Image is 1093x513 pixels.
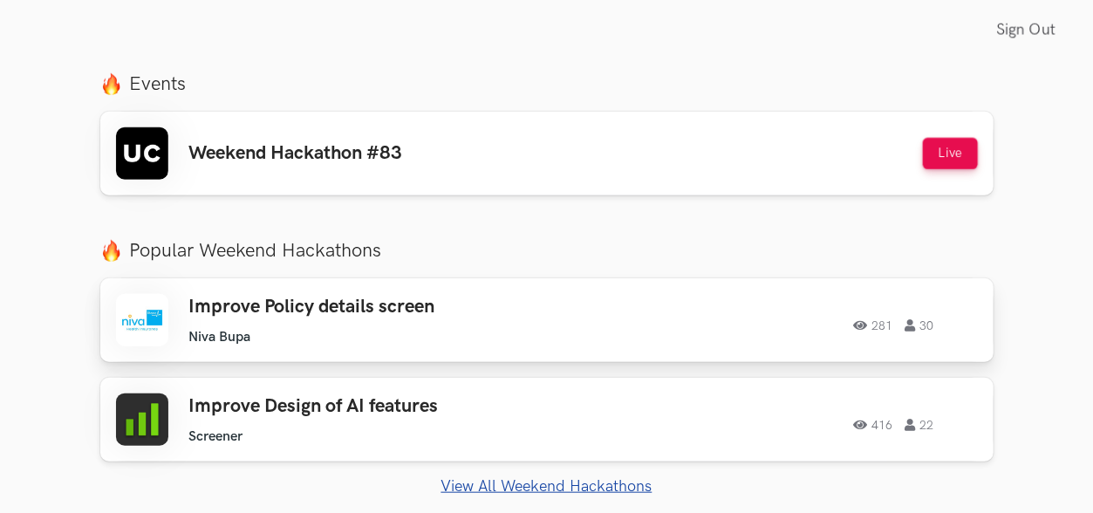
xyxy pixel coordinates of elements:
span: 281 [854,319,893,332]
h3: Improve Policy details screen [189,296,573,318]
a: Improve Policy details screen Niva Bupa 281 30 [100,278,994,362]
li: Niva Bupa [189,329,251,345]
a: Sign Out [996,10,1065,50]
a: Improve Design of AI features Screener 416 22 [100,378,994,462]
a: Weekend Hackathon #83 Live [100,112,994,195]
label: Events [100,72,994,96]
img: fire.png [100,73,122,95]
h3: Improve Design of AI features [189,395,573,418]
button: Live [923,138,978,169]
label: Popular Weekend Hackathons [100,239,994,263]
h3: Weekend Hackathon #83 [189,142,403,165]
a: View All Weekend Hackathons [100,477,994,496]
li: Screener [189,428,243,445]
span: 30 [905,319,934,332]
img: fire.png [100,240,122,262]
span: 416 [854,419,893,431]
span: 22 [905,419,934,431]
